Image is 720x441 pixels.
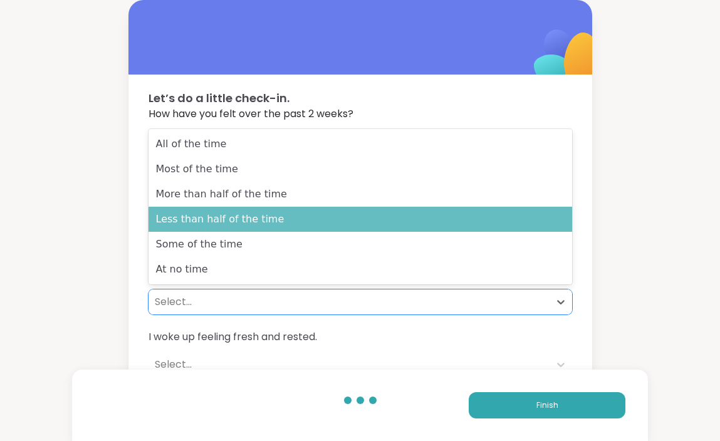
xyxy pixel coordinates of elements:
div: At no time [149,257,572,282]
div: More than half of the time [149,182,572,207]
div: Less than half of the time [149,207,572,232]
div: Some of the time [149,232,572,257]
div: All of the time [149,132,572,157]
span: Let’s do a little check-in. [149,90,572,106]
span: How have you felt over the past 2 weeks? [149,106,572,122]
span: Finish [536,400,558,411]
span: I woke up feeling fresh and rested. [149,329,572,345]
div: Select... [155,294,543,309]
div: Most of the time [149,157,572,182]
div: Select... [155,357,543,372]
button: Finish [469,392,625,418]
